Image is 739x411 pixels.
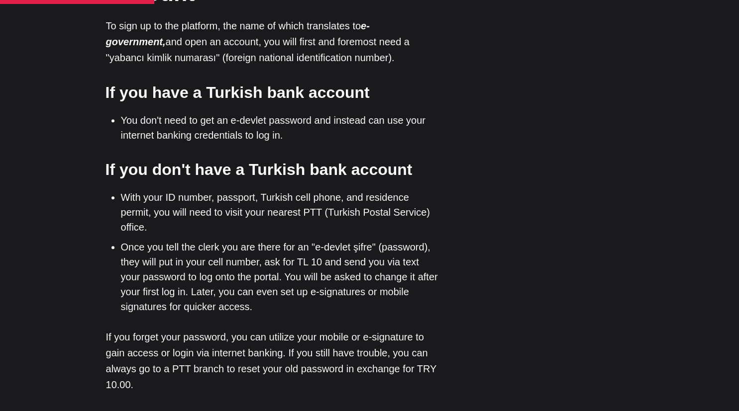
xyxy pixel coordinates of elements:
p: If you forget your password, you can utilize your mobile or e-signature to gain access or login v... [106,329,439,393]
li: With your ID number, passport, Turkish cell phone, and residence permit, you will need to visit y... [121,190,439,235]
strong: If you have a Turkish bank account [106,83,370,101]
li: You don't need to get an e-devlet password and instead can use your internet banking credentials ... [121,113,439,143]
p: To sign up to the platform, the name of which translates to and open an account, you will first a... [106,18,439,66]
h3: If you don't have a Turkish bank account [106,159,439,181]
em: e-government, [106,20,370,47]
li: Once you tell the clerk you are there for an "e-devlet şifre" (password), they will put in your c... [121,240,439,314]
